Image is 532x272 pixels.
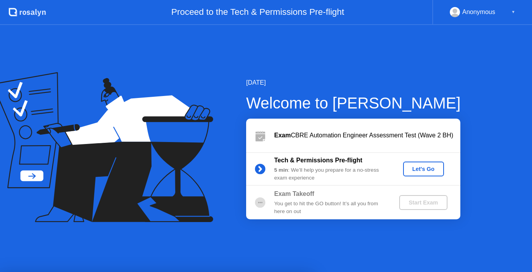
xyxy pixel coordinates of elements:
[406,166,441,172] div: Let's Go
[246,78,461,87] div: [DATE]
[246,91,461,115] div: Welcome to [PERSON_NAME]
[274,167,288,173] b: 5 min
[402,199,444,206] div: Start Exam
[511,7,515,17] div: ▼
[274,132,291,139] b: Exam
[274,157,362,164] b: Tech & Permissions Pre-flight
[274,166,386,182] div: : We’ll help you prepare for a no-stress exam experience
[462,7,495,17] div: Anonymous
[274,200,386,216] div: You get to hit the GO button! It’s all you from here on out
[274,131,460,140] div: CBRE Automation Engineer Assessment Test (Wave 2 BH)
[274,190,314,197] b: Exam Takeoff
